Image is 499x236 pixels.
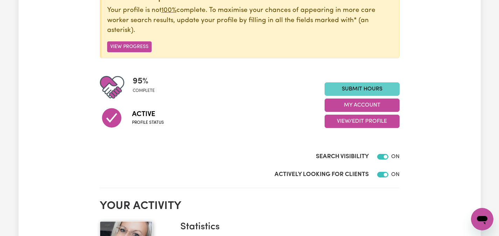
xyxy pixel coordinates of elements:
span: ON [391,154,400,160]
u: 100% [161,7,176,14]
span: ON [391,172,400,177]
button: View Progress [107,41,152,52]
a: Submit Hours [325,82,400,96]
p: Your profile is not complete. To maximise your chances of appearing in more care worker search re... [107,6,394,36]
label: Search Visibility [316,152,369,161]
label: Actively Looking for Clients [275,170,369,179]
span: Active [132,109,164,120]
div: Profile completeness: 95% [133,75,160,100]
span: Profile status [132,120,164,126]
h2: Your activity [100,200,400,213]
button: My Account [325,99,400,112]
span: complete [133,88,155,94]
button: View/Edit Profile [325,115,400,128]
h3: Statistics [180,221,394,233]
iframe: Botão para abrir a janela de mensagens [471,208,493,230]
span: 95 % [133,75,155,88]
